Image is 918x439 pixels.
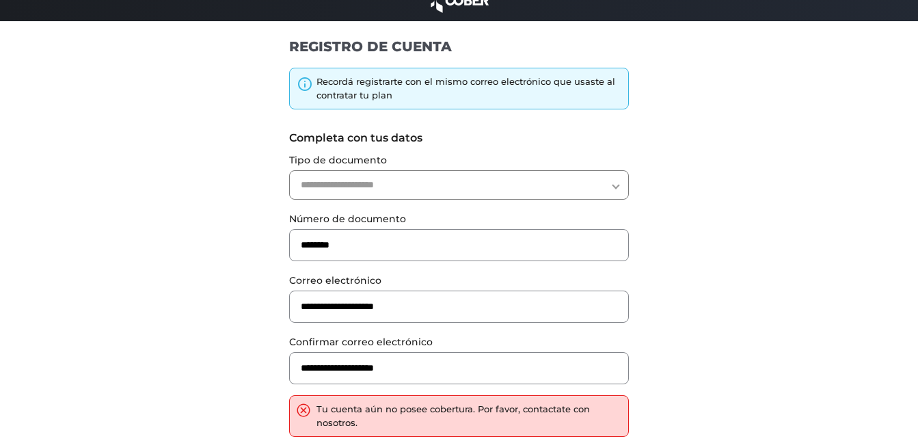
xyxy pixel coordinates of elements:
div: Tu cuenta aún no posee cobertura. Por favor, contactate con nosotros. [316,403,621,429]
div: Recordá registrarte con el mismo correo electrónico que usaste al contratar tu plan [316,75,621,102]
label: Completa con tus datos [289,130,629,146]
label: Número de documento [289,212,629,226]
label: Correo electrónico [289,274,629,288]
label: Confirmar correo electrónico [289,335,629,349]
h1: REGISTRO DE CUENTA [289,38,629,55]
label: Tipo de documento [289,153,629,168]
